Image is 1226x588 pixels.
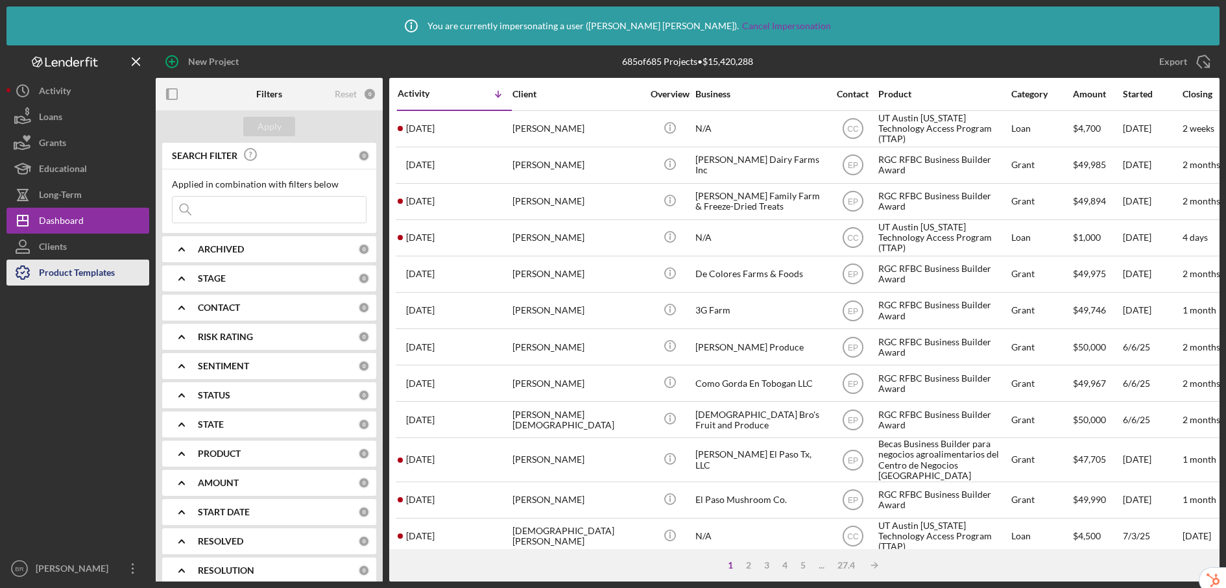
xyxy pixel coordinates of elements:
text: BR [15,565,23,572]
button: BR[PERSON_NAME] [6,556,149,582]
b: PRODUCT [198,448,241,459]
div: $49,975 [1073,257,1122,291]
time: 2025-07-11 04:44 [406,454,435,465]
div: RGC RFBC Business Builder Award [878,257,1008,291]
time: [DATE] [1183,530,1211,541]
div: 0 [358,565,370,576]
text: EP [847,415,858,424]
time: 1 month [1183,304,1216,315]
text: CC [847,125,859,134]
div: [DEMOGRAPHIC_DATA][PERSON_NAME] [512,519,642,554]
div: [PERSON_NAME] [512,184,642,219]
div: Loan [1011,519,1072,554]
button: Apply [243,117,295,136]
div: $4,700 [1073,112,1122,146]
div: $50,000 [1073,402,1122,437]
div: Category [1011,89,1072,99]
time: 2 months [1183,378,1220,389]
a: Educational [6,156,149,182]
button: Loans [6,104,149,130]
text: EP [847,306,858,315]
div: 4 [776,560,794,570]
button: Export [1146,49,1220,75]
div: RGC RFBC Business Builder Award [878,402,1008,437]
b: SENTIMENT [198,361,249,371]
div: [PERSON_NAME] [512,483,642,517]
div: Educational [39,156,87,185]
div: $49,985 [1073,148,1122,182]
div: Product [878,89,1008,99]
time: 2025-07-14 20:33 [406,378,435,389]
div: 27.4 [831,560,861,570]
div: [DATE] [1123,221,1181,255]
b: SEARCH FILTER [172,151,237,161]
div: 0 [358,331,370,343]
b: RESOLVED [198,536,243,546]
div: UT Austin [US_STATE] Technology Access Program (TTAP) [878,112,1008,146]
div: Grant [1011,439,1072,480]
div: De Colores Farms & Foods [695,257,825,291]
div: El Paso Mushroom Co. [695,483,825,517]
div: Grant [1011,366,1072,400]
div: $1,000 [1073,221,1122,255]
div: [DATE] [1123,112,1181,146]
div: [PERSON_NAME] [32,556,117,585]
div: 3 [758,560,776,570]
b: START DATE [198,507,250,517]
div: 0 [358,448,370,459]
text: CC [847,234,859,243]
div: Client [512,89,642,99]
time: 2025-07-29 22:50 [406,196,435,206]
div: Started [1123,89,1181,99]
div: 0 [358,360,370,372]
time: 2025-07-15 22:05 [406,342,435,352]
text: EP [847,161,858,170]
div: Reset [335,89,357,99]
b: ARCHIVED [198,244,244,254]
div: Amount [1073,89,1122,99]
time: 2 months [1183,341,1220,352]
div: 0 [358,243,370,255]
div: Contact [828,89,877,99]
div: $47,705 [1073,439,1122,480]
div: [PERSON_NAME] [512,293,642,328]
div: [PERSON_NAME][DEMOGRAPHIC_DATA] [512,402,642,437]
div: Becas Business Builder para negocios agroalimentarios del Centro de Negocios [GEOGRAPHIC_DATA] [878,439,1008,480]
div: [PERSON_NAME] [512,221,642,255]
div: Loans [39,104,62,133]
button: Clients [6,234,149,260]
div: [DATE] [1123,184,1181,219]
div: Grant [1011,483,1072,517]
time: 2025-07-07 23:47 [406,495,435,505]
div: [PERSON_NAME] El Paso Tx, LLC [695,439,825,480]
div: 0 [358,535,370,547]
button: New Project [156,49,252,75]
div: 0 [363,88,376,101]
div: Loan [1011,221,1072,255]
button: Dashboard [6,208,149,234]
div: [DATE] [1123,148,1181,182]
div: [PERSON_NAME] Produce [695,330,825,364]
div: [DATE] [1123,483,1181,517]
button: Product Templates [6,260,149,286]
div: New Project [188,49,239,75]
div: [DEMOGRAPHIC_DATA] Bro's Fruit and Produce [695,402,825,437]
text: EP [847,197,858,206]
div: You are currently impersonating a user ( [PERSON_NAME] [PERSON_NAME] ). [395,10,831,42]
div: Grant [1011,257,1072,291]
div: RGC RFBC Business Builder Award [878,330,1008,364]
div: [PERSON_NAME] [512,257,642,291]
div: [PERSON_NAME] [512,439,642,480]
div: Dashboard [39,208,84,237]
div: RGC RFBC Business Builder Award [878,483,1008,517]
button: Grants [6,130,149,156]
time: 1 month [1183,494,1216,505]
a: Activity [6,78,149,104]
text: CC [847,532,859,541]
time: 2025-08-12 16:20 [406,123,435,134]
div: 7/3/25 [1123,519,1181,554]
div: Clients [39,234,67,263]
b: AMOUNT [198,478,239,488]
